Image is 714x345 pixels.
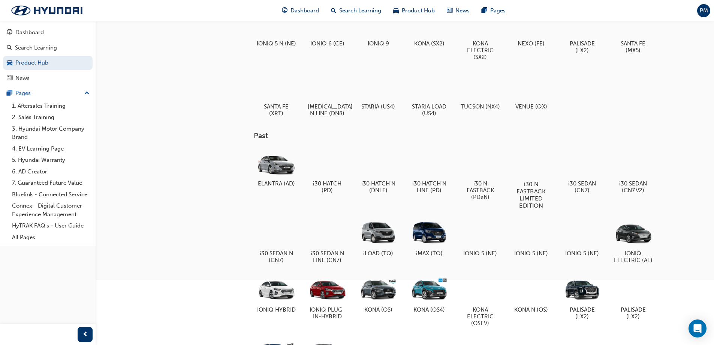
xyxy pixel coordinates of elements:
a: Product Hub [3,56,93,70]
span: prev-icon [82,330,88,339]
a: Bluelink - Connected Service [9,189,93,200]
a: Search Learning [3,41,93,55]
a: 1. Aftersales Training [9,100,93,112]
a: 2. Sales Training [9,111,93,123]
span: News [455,6,470,15]
h5: i30 N FASTBACK LIMITED EDITION [510,181,552,209]
a: i30 N FASTBACK (PDeN) [458,146,503,203]
h3: Past [254,131,680,140]
a: i30 SEDAN N (CN7) [254,216,299,267]
a: i30 SEDAN N LINE (CN7) [305,216,350,267]
a: i30 SEDAN (CN7) [560,146,605,197]
a: KONA (OS) [356,273,401,316]
span: PM [700,6,708,15]
button: DashboardSearch LearningProduct HubNews [3,24,93,86]
a: PALISADE (LX2) [560,273,605,323]
span: Search Learning [339,6,381,15]
a: i30 HATCH (PD) [305,146,350,197]
span: car-icon [7,60,12,66]
h5: PALISADE (LX2) [563,306,602,320]
a: SANTA FE (XRT) [254,69,299,119]
a: IONIQ 6 (CE) [305,6,350,50]
span: guage-icon [282,6,287,15]
h5: PALISADE (LX2) [614,306,653,320]
span: pages-icon [7,90,12,97]
div: News [15,74,30,83]
a: IONIQ 5 (NE) [509,216,554,260]
a: IONIQ 5 N (NE) [254,6,299,50]
h5: STARIA LOAD (US4) [410,103,449,117]
a: KONA ELECTRIC (SX2) [458,6,503,63]
h5: TUCSON (NX4) [461,103,500,110]
a: STARIA (US4) [356,69,401,113]
h5: KONA ELECTRIC (SX2) [461,40,500,60]
h5: IONIQ 5 (NE) [512,250,551,257]
h5: ELANTRA (AD) [257,180,296,187]
span: Dashboard [290,6,319,15]
a: PALISADE (LX2) [560,6,605,56]
span: Product Hub [402,6,435,15]
a: PALISADE (LX2) [611,273,656,323]
h5: PALISADE (LX2) [563,40,602,54]
a: IONIQ 9 [356,6,401,50]
h5: IONIQ 9 [359,40,398,47]
a: car-iconProduct Hub [387,3,441,18]
a: SANTA FE (MX5) [611,6,656,56]
span: search-icon [7,45,12,51]
a: [MEDICAL_DATA] N LINE (DN8) [305,69,350,119]
a: 6. AD Creator [9,166,93,178]
span: car-icon [393,6,399,15]
a: i30 HATCH N (DNLE) [356,146,401,197]
span: up-icon [84,89,90,98]
a: KONA N (OS) [509,273,554,316]
a: KONA (SX2) [407,6,452,50]
a: IONIQ 5 (NE) [458,216,503,260]
h5: i30 SEDAN (CN7.V2) [614,180,653,194]
h5: [MEDICAL_DATA] N LINE (DN8) [308,103,347,117]
h5: i30 SEDAN N LINE (CN7) [308,250,347,264]
h5: IONIQ PLUG-IN-HYBRID [308,306,347,320]
span: search-icon [331,6,336,15]
button: Pages [3,86,93,100]
a: i30 HATCH N LINE (PD) [407,146,452,197]
a: News [3,71,93,85]
a: KONA (OS4) [407,273,452,316]
a: iLOAD (TQ) [356,216,401,260]
h5: i30 N FASTBACK (PDeN) [461,180,500,200]
h5: STARIA (US4) [359,103,398,110]
a: 4. EV Learning Page [9,143,93,155]
h5: KONA (OS) [359,306,398,313]
div: Open Intercom Messenger [689,319,707,337]
a: i30 SEDAN (CN7.V2) [611,146,656,197]
h5: NEXO (FE) [512,40,551,47]
h5: KONA N (OS) [512,306,551,313]
a: IONIQ ELECTRIC (AE) [611,216,656,267]
h5: i30 SEDAN N (CN7) [257,250,296,264]
h5: SANTA FE (XRT) [257,103,296,117]
h5: IONIQ ELECTRIC (AE) [614,250,653,264]
a: i30 N FASTBACK LIMITED EDITION [509,146,554,210]
div: Pages [15,89,31,98]
h5: IONIQ 5 (NE) [563,250,602,257]
span: Pages [490,6,506,15]
button: PM [697,4,710,17]
a: 7. Guaranteed Future Value [9,177,93,189]
a: search-iconSearch Learning [325,3,387,18]
a: news-iconNews [441,3,476,18]
a: IONIQ 5 (NE) [560,216,605,260]
a: VENUE (QX) [509,69,554,113]
div: Search Learning [15,44,57,52]
a: HyTRAK FAQ's - User Guide [9,220,93,232]
h5: iMAX (TQ) [410,250,449,257]
span: guage-icon [7,29,12,36]
a: IONIQ HYBRID [254,273,299,316]
h5: KONA (OS4) [410,306,449,313]
h5: IONIQ 5 N (NE) [257,40,296,47]
a: Connex - Digital Customer Experience Management [9,200,93,220]
span: pages-icon [482,6,487,15]
a: KONA ELECTRIC (OSEV) [458,273,503,330]
h5: IONIQ 5 (NE) [461,250,500,257]
h5: i30 HATCH N (DNLE) [359,180,398,194]
a: TUCSON (NX4) [458,69,503,113]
